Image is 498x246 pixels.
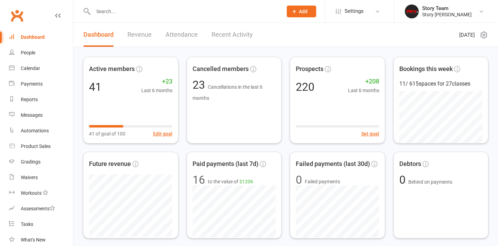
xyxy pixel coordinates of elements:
[127,23,152,47] a: Revenue
[296,81,314,93] div: 220
[83,23,114,47] a: Dashboard
[9,217,73,232] a: Tasks
[9,139,73,154] a: Product Sales
[21,65,40,71] div: Calendar
[208,178,253,185] span: to the value of
[89,130,125,138] span: 41 of goal of 100
[21,206,55,211] div: Assessments
[9,154,73,170] a: Gradings
[399,79,483,88] div: 11 / 615 spaces for 27 classes
[405,5,419,18] img: thumb_image1751589760.png
[305,178,340,185] span: Failed payments
[9,123,73,139] a: Automations
[296,174,302,185] div: 0
[141,87,172,94] span: Last 6 months
[193,78,208,91] span: 23
[21,237,46,243] div: What's New
[9,92,73,107] a: Reports
[296,64,323,74] span: Prospects
[422,5,472,11] div: Story Team
[399,173,408,186] span: 0
[21,128,49,133] div: Automations
[296,159,370,169] span: Failed payments (last 30d)
[91,7,278,16] input: Search...
[287,6,316,17] button: Add
[166,23,198,47] a: Attendance
[299,9,308,14] span: Add
[9,45,73,61] a: People
[21,175,38,180] div: Waivers
[9,29,73,45] a: Dashboard
[399,64,453,74] span: Bookings this week
[9,170,73,185] a: Waivers
[9,76,73,92] a: Payments
[193,84,263,101] span: Cancellations in the last 6 months
[9,201,73,217] a: Assessments
[422,11,472,18] div: Story [PERSON_NAME]
[89,159,131,169] span: Future revenue
[21,221,33,227] div: Tasks
[21,97,38,102] div: Reports
[21,34,45,40] div: Dashboard
[399,159,421,169] span: Debtors
[89,64,135,74] span: Active members
[153,130,172,138] button: Edit goal
[408,179,452,185] span: Behind on payments
[21,190,42,196] div: Workouts
[348,87,379,94] span: Last 6 months
[21,81,43,87] div: Payments
[348,77,379,87] span: +208
[212,23,253,47] a: Recent Activity
[459,31,475,39] span: [DATE]
[21,50,35,55] div: People
[193,174,205,185] div: 16
[141,77,172,87] span: +23
[193,64,249,74] span: Cancelled members
[8,7,26,24] a: Clubworx
[21,143,51,149] div: Product Sales
[9,61,73,76] a: Calendar
[9,107,73,123] a: Messages
[345,3,364,19] span: Settings
[361,130,379,138] button: Set goal
[89,81,101,93] div: 41
[9,185,73,201] a: Workouts
[21,159,41,165] div: Gradings
[21,112,43,118] div: Messages
[193,159,258,169] span: Paid payments (last 7d)
[239,179,253,184] span: $1206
